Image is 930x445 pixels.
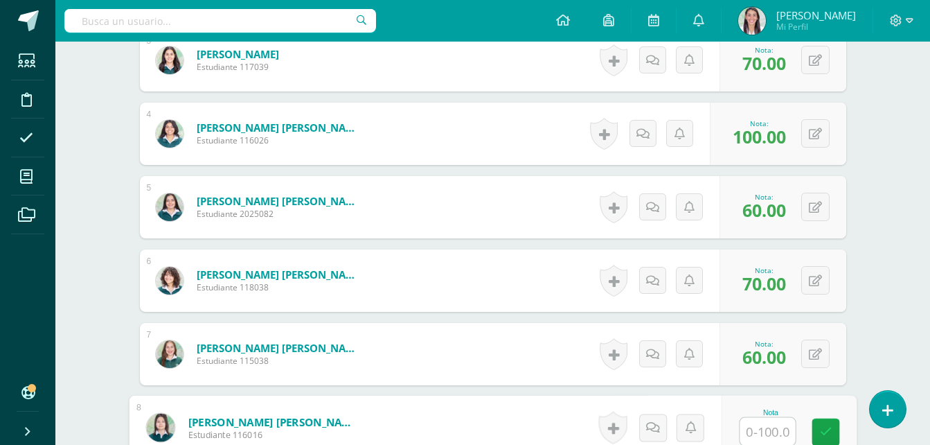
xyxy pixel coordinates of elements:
img: 6a7ccea9b68b4cca1e8e7f9f516ffc0c.png [156,193,184,221]
span: [PERSON_NAME] [776,8,856,22]
a: [PERSON_NAME] [PERSON_NAME] [197,341,363,355]
img: 71f34da9d4fe31284609dbb70c313f4a.png [146,413,175,442]
span: Estudiante 116026 [197,134,363,146]
div: Nota: [742,265,786,275]
span: 60.00 [742,345,786,369]
a: [PERSON_NAME] [PERSON_NAME] [188,415,359,429]
span: 70.00 [742,51,786,75]
span: Estudiante 116016 [188,429,359,442]
img: 0a3f25b49a9776cecd87441d95acd7a8.png [156,46,184,74]
span: Estudiante 117039 [197,61,279,73]
div: Nota: [733,119,786,128]
img: 7104dee1966dece4cb994d866b427164.png [738,7,766,35]
a: [PERSON_NAME] [PERSON_NAME] [197,194,363,208]
img: 80f585964728c635ab9a4e77be45b835.png [156,267,184,295]
input: Busca un usuario... [64,9,376,33]
span: 70.00 [742,272,786,295]
span: Estudiante 115038 [197,355,363,367]
span: Estudiante 118038 [197,281,363,293]
img: 8180ac361388312b343788a0119ba5c5.png [156,120,184,148]
a: [PERSON_NAME] [197,47,279,61]
span: 100.00 [733,125,786,148]
div: Nota [739,409,802,417]
a: [PERSON_NAME] [PERSON_NAME] [197,268,363,281]
div: Nota: [742,45,786,55]
a: [PERSON_NAME] [PERSON_NAME] [197,121,363,134]
span: Estudiante 2025082 [197,208,363,220]
div: Nota: [742,339,786,349]
img: c7aac483bd6b0fc993d6778ff279d44a.png [156,340,184,368]
span: Mi Perfil [776,21,856,33]
div: Nota: [742,192,786,202]
span: 60.00 [742,198,786,222]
